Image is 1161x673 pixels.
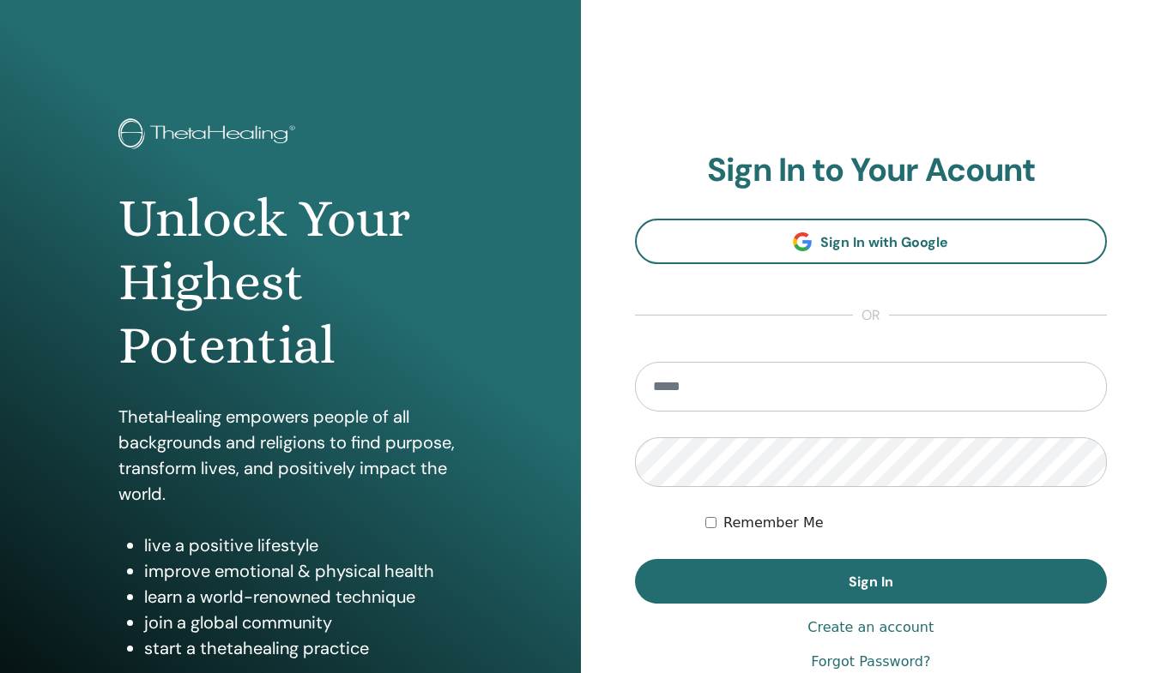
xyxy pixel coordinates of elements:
a: Create an account [807,617,934,638]
a: Sign In with Google [635,219,1108,264]
li: live a positive lifestyle [144,532,463,558]
button: Sign In [635,559,1108,604]
p: ThetaHealing empowers people of all backgrounds and religions to find purpose, transform lives, a... [118,404,463,507]
span: or [853,305,889,326]
div: Keep me authenticated indefinitely or until I manually logout [705,513,1107,533]
h1: Unlock Your Highest Potential [118,187,463,378]
li: learn a world-renowned technique [144,584,463,610]
label: Remember Me [723,513,824,533]
span: Sign In with Google [820,233,948,251]
a: Forgot Password? [811,652,930,672]
li: start a thetahealing practice [144,635,463,661]
li: join a global community [144,610,463,635]
li: improve emotional & physical health [144,558,463,584]
h2: Sign In to Your Acount [635,151,1108,190]
span: Sign In [849,573,893,591]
